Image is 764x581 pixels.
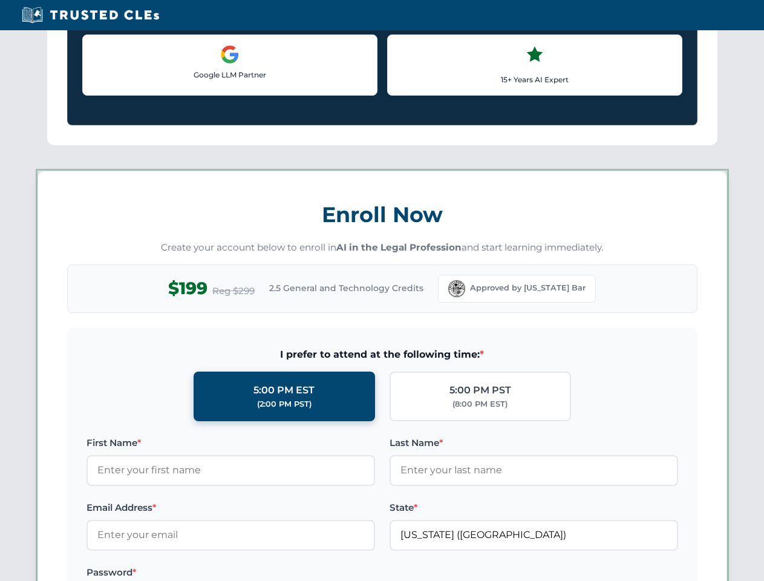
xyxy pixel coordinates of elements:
div: (2:00 PM PST) [257,398,312,410]
span: Approved by [US_STATE] Bar [470,282,586,294]
label: First Name [87,436,375,450]
input: Enter your last name [390,455,678,485]
img: Google [220,45,240,64]
p: Create your account below to enroll in and start learning immediately. [67,241,697,255]
span: $199 [168,275,207,302]
span: Reg $299 [212,284,255,298]
div: 5:00 PM EST [253,382,315,398]
div: (8:00 PM EST) [452,398,508,410]
label: Email Address [87,501,375,515]
strong: AI in the Legal Profession [336,241,462,253]
h3: Enroll Now [67,195,697,234]
span: I prefer to attend at the following time: [87,347,678,363]
img: Florida Bar [448,280,465,297]
span: 2.5 General and Technology Credits [269,281,423,295]
div: 5:00 PM PST [449,382,511,398]
p: 15+ Years AI Expert [397,74,672,85]
label: Last Name [390,436,678,450]
label: Password [87,565,375,580]
input: Enter your email [87,520,375,550]
p: Google LLM Partner [93,69,367,80]
img: Trusted CLEs [18,6,163,24]
input: Enter your first name [87,455,375,485]
input: Florida (FL) [390,520,678,550]
label: State [390,501,678,515]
